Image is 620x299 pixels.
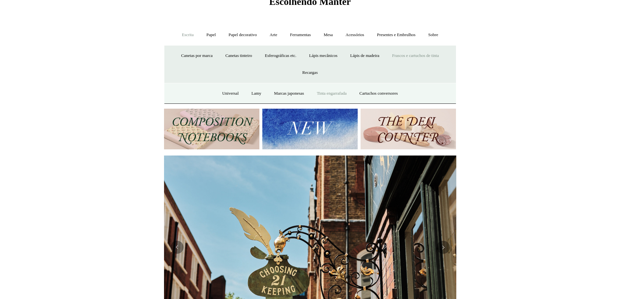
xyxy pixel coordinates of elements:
button: Próximo [437,241,450,254]
a: Universal [216,85,245,102]
a: Papel decorativo [223,26,263,44]
font: Papel [206,32,216,37]
a: Ferramentas [284,26,317,44]
a: Canetas por marca [175,47,219,64]
a: Escolhendo Manter [269,1,351,6]
a: Recargas [296,64,324,81]
a: Cartuchos conversores [353,85,404,102]
font: Escrita [182,32,194,37]
font: Lápis de madeira [350,53,379,58]
font: Recargas [302,70,318,75]
a: Escrita [176,26,200,44]
font: Lápis mecânicos [309,53,338,58]
a: Lamy [246,85,267,102]
a: Mesa [318,26,338,44]
font: Canetas tinteiro [226,53,252,58]
a: Esferográficas etc. [259,47,302,64]
a: Acessórios [340,26,370,44]
a: Canetas tinteiro [220,47,258,64]
a: Arte [264,26,283,44]
font: Acessórios [346,32,364,37]
a: Papel [200,26,222,44]
button: Anterior [171,241,184,254]
a: Marcas japonesas [268,85,310,102]
a: Lápis de madeira [344,47,385,64]
font: Marcas japonesas [274,91,304,96]
font: Presentes e Embrulhos [377,32,415,37]
img: O Balcão de Delicatessen [361,109,456,149]
a: Tinta engarrafada [311,85,352,102]
a: Frascos e cartuchos de tinta [386,47,445,64]
font: Sobre [428,32,438,37]
a: Sobre [422,26,444,44]
font: Mesa [324,32,333,37]
font: Universal [222,91,239,96]
img: 202302 Composition ledgers.jpg__PID:69722ee6-fa44-49dd-a067-31375e5d54ec [164,109,259,149]
a: Presentes e Embrulhos [371,26,421,44]
font: Papel decorativo [228,32,257,37]
a: Lápis mecânicos [303,47,343,64]
font: Ferramentas [290,32,311,37]
font: Esferográficas etc. [265,53,296,58]
font: Canetas por marca [181,53,213,58]
font: Lamy [252,91,261,96]
font: Arte [270,32,277,37]
font: Frascos e cartuchos de tinta [392,53,439,58]
font: Cartuchos conversores [359,91,398,96]
img: Novo.jpg__PID:f73bdf93-380a-4a35-bcfe-7823039498e1 [262,109,358,149]
font: Tinta engarrafada [317,91,347,96]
